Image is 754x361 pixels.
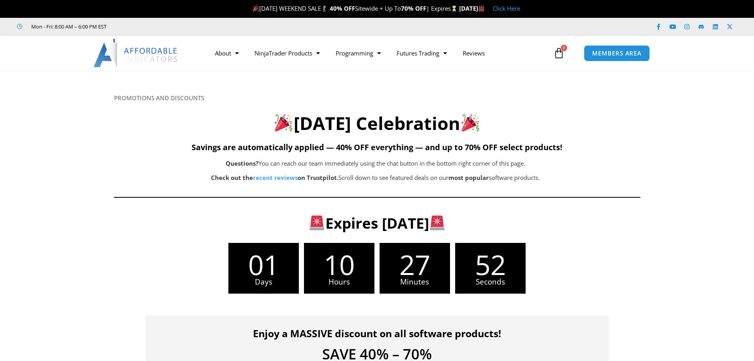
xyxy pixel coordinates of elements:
span: [DATE] WEEKEND SALE Sitewide + Up To | Expires [251,4,459,12]
a: 0 [541,42,576,65]
img: 🎉 [253,6,259,11]
a: Reviews [455,44,493,62]
img: 🎉 [462,114,479,132]
h5: Savings are automatically applied — 40% OFF everything — and up to 70% OFF select products! [114,143,640,152]
strong: Check out the on Trustpilot. [211,174,338,181]
span: MEMBERS AREA [592,50,642,56]
h2: [DATE] Celebration [114,112,640,135]
b: Questions? [226,159,258,167]
nav: Menu [207,44,551,62]
h4: Enjoy a MASSIVE discount on all software products! [158,327,597,339]
a: Futures Trading [389,44,455,62]
h3: Expires [DATE] [156,214,599,233]
img: 🎉 [275,114,292,132]
a: Click Here [493,4,520,12]
iframe: Customer reviews powered by Trustpilot [118,23,236,31]
img: 🚨 [310,216,324,230]
b: most popular [448,174,489,181]
span: Seconds [455,278,526,286]
strong: 70% OFF [401,4,426,12]
span: Days [228,278,299,286]
a: Programming [328,44,389,62]
span: Hours [304,278,374,286]
span: Mon - Fri: 8:00 AM – 6:00 PM EST [29,22,106,31]
a: About [207,44,247,62]
span: 01 [228,251,299,278]
span: Minutes [380,278,450,286]
img: LogoAI | Affordable Indicators – NinjaTrader [93,39,179,67]
span: 27 [380,251,450,278]
span: 10 [304,251,374,278]
img: ⌛ [451,6,457,11]
h6: PROMOTIONS AND DISCOUNTS [114,94,640,102]
a: recent reviews [253,174,298,181]
a: MEMBERS AREA [584,45,650,61]
span: 0 [561,45,567,51]
span: 52 [455,251,526,278]
img: 🚨 [430,216,444,230]
img: 🏭 [479,6,484,11]
p: You can reach our team immediately using the chat button in the bottom right corner of this page. [154,158,598,169]
strong: 40% OFF [330,4,355,12]
strong: [DATE] [459,4,485,12]
a: NinjaTrader Products [247,44,328,62]
img: 🏌️‍♂️ [321,6,327,11]
p: Scroll down to see featured deals on our software products. [154,172,598,183]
